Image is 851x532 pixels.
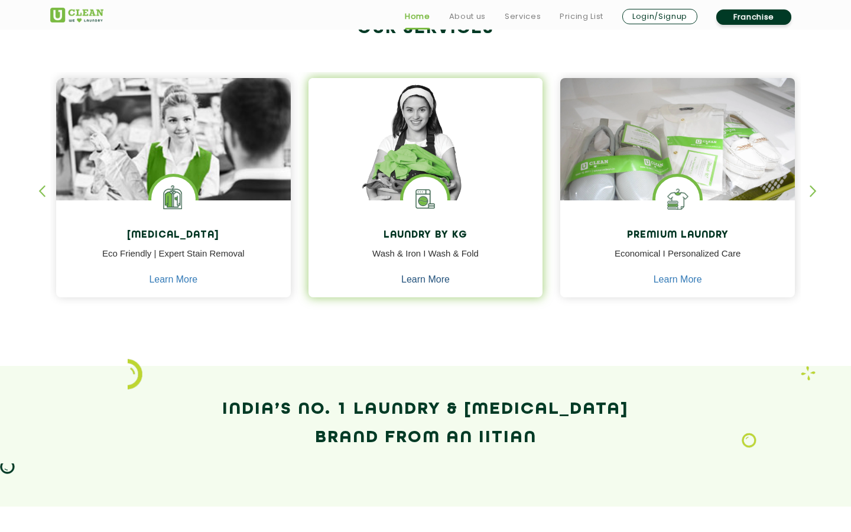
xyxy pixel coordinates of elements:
a: Pricing List [560,9,603,24]
img: Laundry wash and iron [801,366,816,381]
img: Laundry [742,433,756,448]
a: Franchise [716,9,791,25]
h4: [MEDICAL_DATA] [65,230,282,241]
a: Learn More [401,274,450,285]
a: Learn More [654,274,702,285]
img: laundry done shoes and clothes [560,78,795,234]
img: Drycleaners near me [56,78,291,267]
img: laundry washing machine [403,177,447,221]
p: Economical I Personalized Care [569,247,786,274]
img: UClean Laundry and Dry Cleaning [50,8,103,22]
a: Services [505,9,541,24]
a: Learn More [149,274,197,285]
p: Eco Friendly | Expert Stain Removal [65,247,282,274]
h4: Premium Laundry [569,230,786,241]
img: a girl with laundry basket [308,78,543,234]
img: Laundry Services near me [151,177,196,221]
h4: Laundry by Kg [317,230,534,241]
a: About us [449,9,486,24]
a: Home [405,9,430,24]
h2: India’s No. 1 Laundry & [MEDICAL_DATA] Brand from an IITian [50,395,801,452]
img: icon_2.png [128,359,142,390]
a: Login/Signup [622,9,697,24]
p: Wash & Iron I Wash & Fold [317,247,534,274]
img: Shoes Cleaning [655,177,700,221]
